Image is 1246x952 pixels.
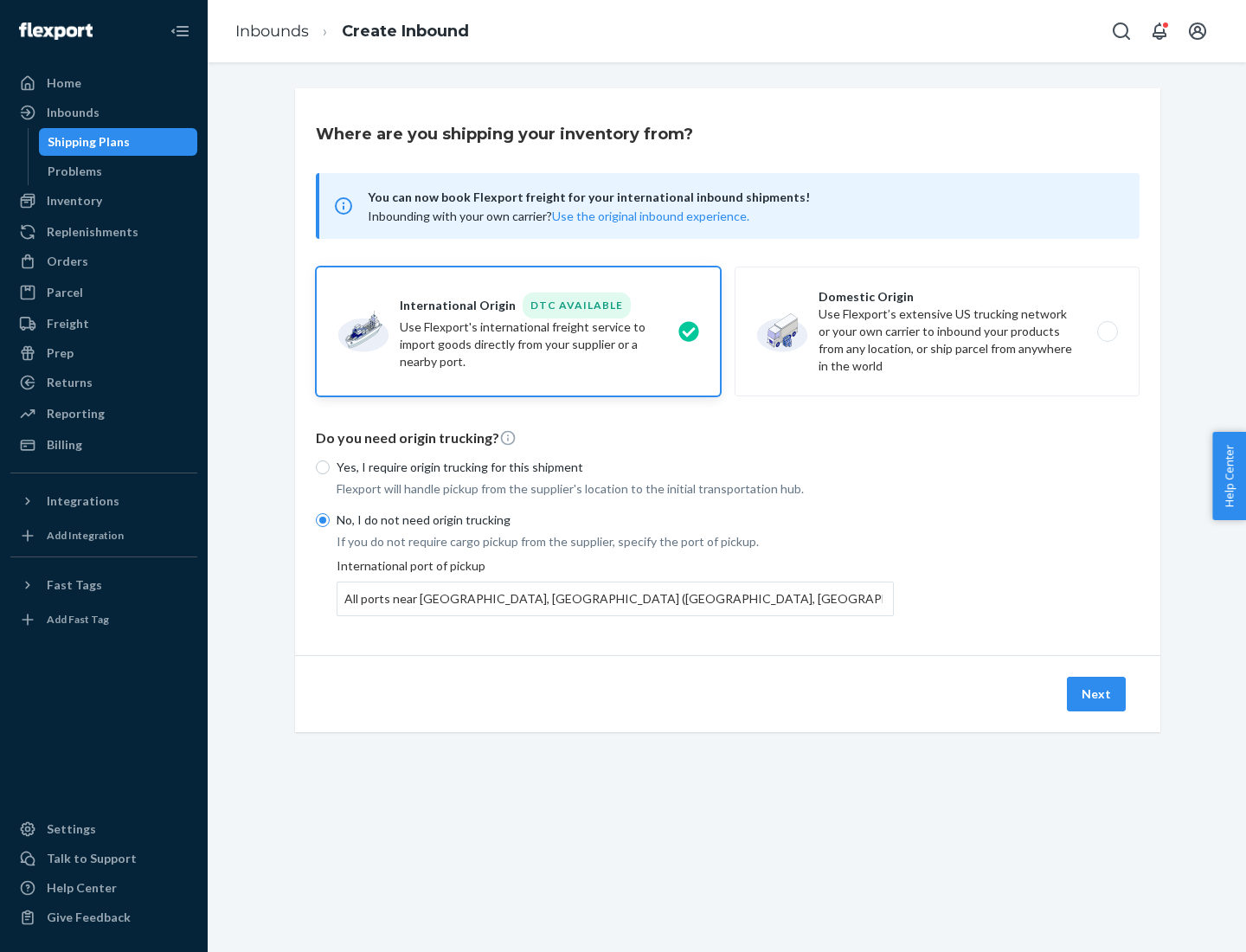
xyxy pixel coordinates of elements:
[337,480,894,498] p: Flexport will handle pickup from the supplier's location to the initial transportation hub.
[10,218,197,246] a: Replenishments
[10,339,197,367] a: Prep
[368,209,749,223] span: Inbounding with your own carrier?
[316,513,330,527] input: No, I do not need origin trucking
[47,284,83,301] div: Parcel
[47,612,109,627] div: Add Fast Tag
[10,571,197,599] button: Fast Tags
[337,511,894,529] p: No, I do not need origin trucking
[47,909,131,926] div: Give Feedback
[47,879,117,897] div: Help Center
[10,522,197,550] a: Add Integration
[47,223,138,241] div: Replenishments
[316,428,1140,448] p: Do you need origin trucking?
[10,248,197,275] a: Orders
[10,904,197,931] button: Give Feedback
[47,492,119,510] div: Integrations
[10,99,197,126] a: Inbounds
[47,315,89,332] div: Freight
[47,436,82,453] div: Billing
[47,820,96,838] div: Settings
[47,74,81,92] div: Home
[10,487,197,515] button: Integrations
[163,14,197,48] button: Close Navigation
[10,369,197,396] a: Returns
[47,253,88,270] div: Orders
[10,874,197,902] a: Help Center
[10,815,197,843] a: Settings
[47,192,102,209] div: Inventory
[48,163,102,180] div: Problems
[48,133,130,151] div: Shipping Plans
[1104,14,1139,48] button: Open Search Box
[10,187,197,215] a: Inventory
[337,459,894,476] p: Yes, I require origin trucking for this shipment
[552,208,749,225] button: Use the original inbound experience.
[47,528,124,543] div: Add Integration
[19,23,93,40] img: Flexport logo
[1067,677,1126,711] button: Next
[47,576,102,594] div: Fast Tags
[235,22,309,41] a: Inbounds
[316,460,330,474] input: Yes, I require origin trucking for this shipment
[10,69,197,97] a: Home
[337,557,894,616] div: International port of pickup
[368,187,1119,208] span: You can now book Flexport freight for your international inbound shipments!
[47,374,93,391] div: Returns
[337,533,894,550] p: If you do not require cargo pickup from the supplier, specify the port of pickup.
[39,158,198,185] a: Problems
[10,310,197,338] a: Freight
[222,6,483,57] ol: breadcrumbs
[10,431,197,459] a: Billing
[47,405,105,422] div: Reporting
[1180,14,1215,48] button: Open account menu
[10,845,197,872] a: Talk to Support
[10,279,197,306] a: Parcel
[316,123,693,145] h3: Where are you shipping your inventory from?
[10,606,197,634] a: Add Fast Tag
[47,344,74,362] div: Prep
[342,22,469,41] a: Create Inbound
[47,104,100,121] div: Inbounds
[1142,14,1177,48] button: Open notifications
[1212,432,1246,520] button: Help Center
[10,400,197,428] a: Reporting
[39,128,198,156] a: Shipping Plans
[47,850,137,867] div: Talk to Support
